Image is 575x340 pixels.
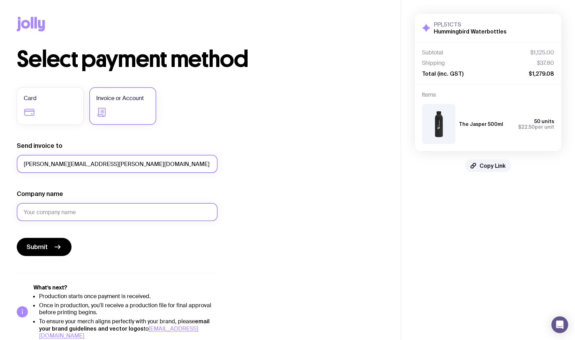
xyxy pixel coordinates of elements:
[39,318,218,339] li: To ensure your merch aligns perfectly with your brand, please to
[465,159,511,172] button: Copy Link
[518,124,535,130] span: $22.50
[459,121,503,127] h3: The Jasper 500ml
[530,49,554,56] span: $1,125.00
[422,91,554,98] h4: Items
[27,243,48,251] span: Submit
[17,238,71,256] button: Submit
[537,60,554,67] span: $37.80
[24,94,37,103] span: Card
[534,119,554,124] span: 50 units
[422,70,463,77] span: Total (inc. GST)
[479,162,506,169] span: Copy Link
[33,284,218,291] h5: What’s next?
[529,70,554,77] span: $1,279.08
[17,48,384,70] h1: Select payment method
[422,60,445,67] span: Shipping
[96,94,144,103] span: Invoice or Account
[17,142,62,150] label: Send invoice to
[17,155,218,173] input: accounts@company.com
[17,190,63,198] label: Company name
[518,124,554,130] span: per unit
[434,28,507,35] h2: Hummingbird Waterbottles
[39,325,198,339] a: [EMAIL_ADDRESS][DOMAIN_NAME]
[551,316,568,333] div: Open Intercom Messenger
[39,293,218,300] li: Production starts once payment is received.
[434,21,507,28] h3: PPL51CTS
[17,203,218,221] input: Your company name
[39,302,218,316] li: Once in production, you'll receive a production file for final approval before printing begins.
[422,49,443,56] span: Subtotal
